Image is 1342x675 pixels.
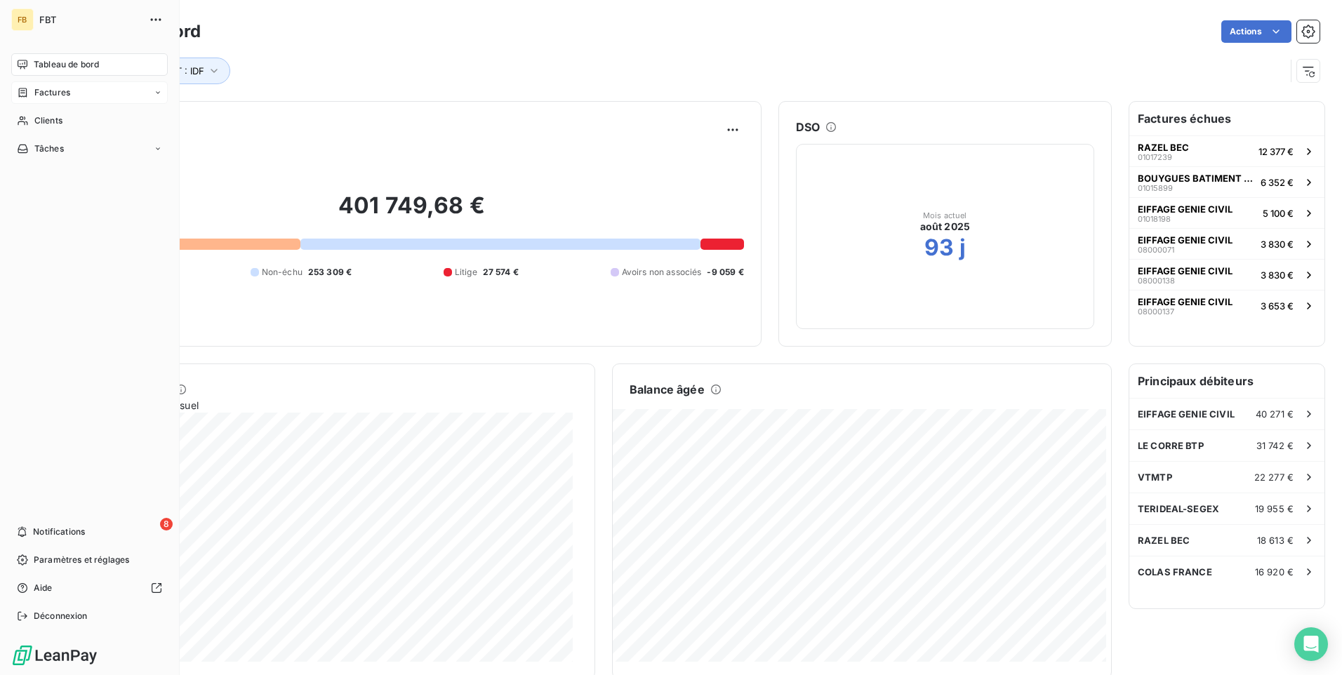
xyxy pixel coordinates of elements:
div: Open Intercom Messenger [1294,627,1328,661]
div: FB [11,8,34,31]
span: 01017239 [1138,153,1172,161]
span: Chiffre d'affaires mensuel [79,398,572,413]
span: COLAS FRANCE [1138,566,1212,577]
span: 40 271 € [1256,408,1294,420]
span: Notifications [33,526,85,538]
button: EIFFAGE GENIE CIVIL080000713 830 € [1129,228,1324,259]
span: EIFFAGE GENIE CIVIL [1138,234,1233,246]
span: Paramètres et réglages [34,554,129,566]
span: 18 613 € [1257,535,1294,546]
button: Actions [1221,20,1291,43]
img: Logo LeanPay [11,644,98,667]
button: EIFFAGE GENIE CIVIL010181985 100 € [1129,197,1324,228]
span: 27 574 € [483,266,519,279]
a: Tâches [11,138,168,160]
span: TERIDEAL-SEGEX [1138,503,1219,514]
span: août 2025 [920,220,970,234]
h6: DSO [796,119,820,135]
span: 6 352 € [1261,177,1294,188]
span: 3 830 € [1261,239,1294,250]
span: EIFFAGE GENIE CIVIL [1138,408,1235,420]
span: LE CORRE BTP [1138,440,1204,451]
span: 08000137 [1138,307,1174,316]
span: Mois actuel [923,211,967,220]
a: Aide [11,577,168,599]
span: RAZEL BEC [1138,535,1190,546]
span: Déconnexion [34,610,88,622]
span: 3 830 € [1261,269,1294,281]
span: 12 377 € [1258,146,1294,157]
span: 08000071 [1138,246,1174,254]
span: 19 955 € [1255,503,1294,514]
span: VTMTP [1138,472,1172,483]
button: RAZEL BEC0101723912 377 € [1129,135,1324,166]
span: EIFFAGE GENIE CIVIL [1138,203,1233,215]
span: Tâches [34,142,64,155]
span: 5 100 € [1263,208,1294,219]
span: Tableau de bord [34,58,99,71]
a: Paramètres et réglages [11,549,168,571]
span: 253 309 € [308,266,352,279]
h2: 93 [924,234,954,262]
span: EIFFAGE GENIE CIVIL [1138,296,1233,307]
span: Factures [34,86,70,99]
span: FBT [39,14,140,25]
span: 3 653 € [1261,300,1294,312]
span: -9 059 € [707,266,743,279]
span: RAZEL BEC [1138,142,1189,153]
span: Non-échu [262,266,303,279]
span: 8 [160,518,173,530]
h6: Factures échues [1129,102,1324,135]
span: EIFFAGE GENIE CIVIL [1138,265,1233,276]
h6: Principaux débiteurs [1129,364,1324,398]
button: EIFFAGE GENIE CIVIL080001383 830 € [1129,259,1324,290]
button: BOUYGUES BATIMENT IDF S27X010158996 352 € [1129,166,1324,197]
span: BOUYGUES BATIMENT IDF S27X [1138,173,1255,184]
span: Litige [455,266,477,279]
span: Clients [34,114,62,127]
h2: 401 749,68 € [79,192,744,234]
button: DEPOT : IDF [131,58,230,84]
button: EIFFAGE GENIE CIVIL080001373 653 € [1129,290,1324,321]
span: 31 742 € [1256,440,1294,451]
span: 01015899 [1138,184,1173,192]
a: Tableau de bord [11,53,168,76]
span: 01018198 [1138,215,1171,223]
h6: Balance âgée [630,381,705,398]
span: Avoirs non associés [622,266,702,279]
a: Clients [11,109,168,132]
h2: j [959,234,966,262]
span: 08000138 [1138,276,1175,285]
a: Factures [11,81,168,104]
span: Aide [34,582,53,594]
span: 16 920 € [1255,566,1294,577]
span: 22 277 € [1254,472,1294,483]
